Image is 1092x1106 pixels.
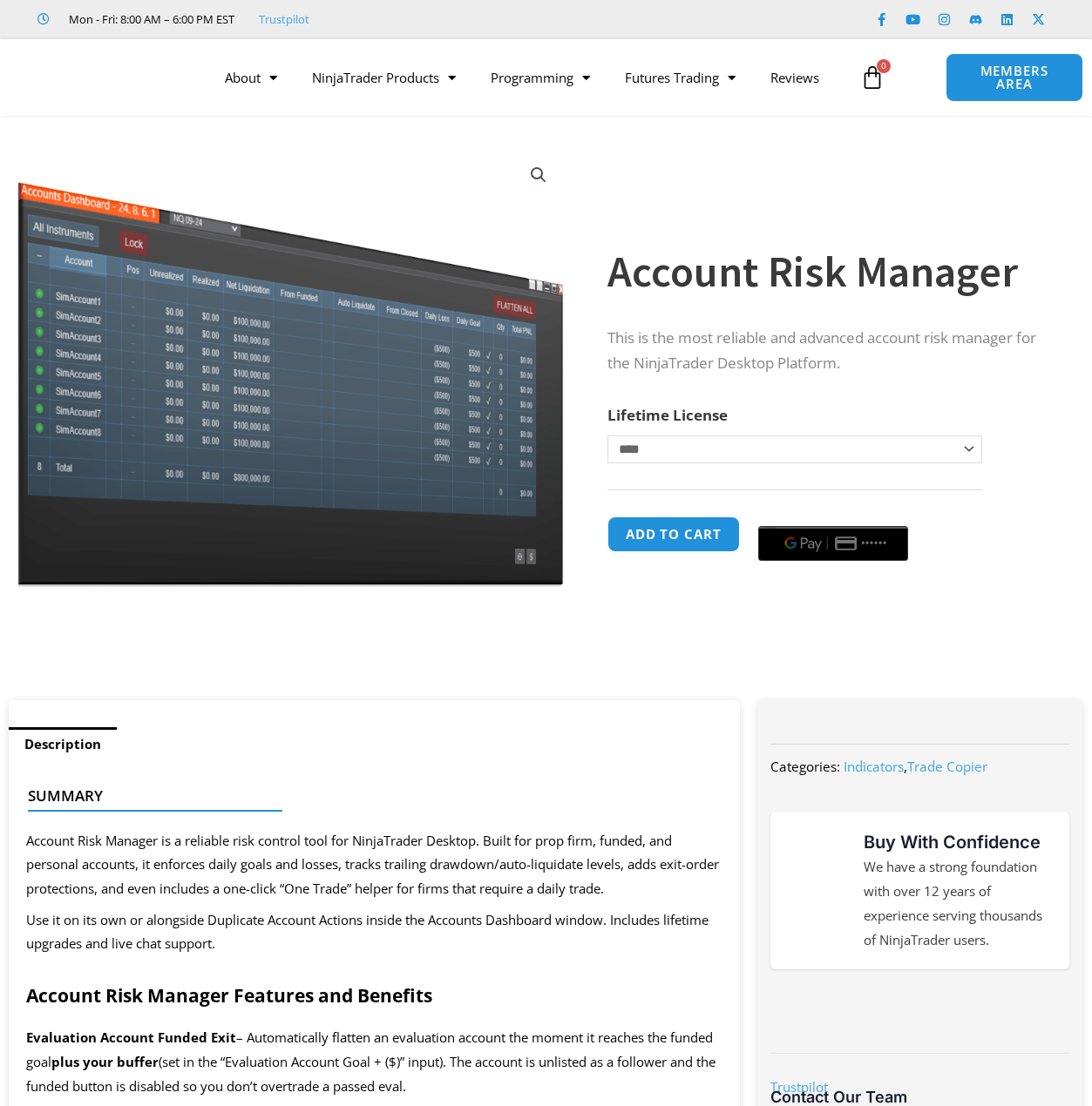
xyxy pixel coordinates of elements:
span: , [844,758,987,775]
a: NinjaTrader Products [295,57,473,98]
img: NinjaTrader Wordmark color RGB | Affordable Indicators – NinjaTrader [804,997,1037,1027]
a: View full-screen image gallery [523,159,554,191]
a: 0 [834,52,911,103]
label: Lifetime License [607,405,728,425]
button: Add to cart [607,516,740,552]
p: This is the most reliable and advanced account risk manager for the NinjaTrader Desktop Platform. [607,326,1048,376]
a: Trade Copier [907,758,987,775]
a: MEMBERS AREA [946,53,1083,102]
nav: Menu [207,57,851,98]
img: Screenshot 2024-08-26 15462845454 [13,146,567,587]
a: Description [9,727,117,761]
span: (set in the “Evaluation Account Goal + ($)” input). The account is unlisted as a follower and the... [26,1053,716,1095]
a: About [207,57,295,98]
span: Use it on its own or alongside Duplicate Account Actions inside the Accounts Dashboard window. In... [26,911,709,953]
text: •••••• [861,537,887,550]
b: Evaluation Account Funded Exit [26,1028,236,1046]
span: – Automatically flatten an evaluation account the moment it reaches the funded goal [26,1028,713,1070]
a: Futures Trading [607,57,753,98]
img: LogoAI | Affordable Indicators – NinjaTrader [16,46,203,109]
span: 0 [877,59,891,73]
h2: Account Risk Manager Features and Benefits [26,984,722,1008]
h1: Account Risk Manager [607,241,1048,302]
a: Programming [473,57,607,98]
span: Account Risk Manager is a reliable risk control tool for NinjaTrader Desktop. Built for prop firm... [26,832,719,898]
p: We have a strong foundation with over 12 years of experience serving thousands of NinjaTrader users. [864,855,1052,952]
a: Trustpilot [259,9,309,30]
span: MEMBERS AREA [964,64,1065,91]
span: Mon - Fri: 8:00 AM – 6:00 PM EST [64,9,234,30]
h3: Buy With Confidence [864,829,1052,855]
a: Reviews [753,57,837,98]
span: Categories: [770,758,840,775]
iframe: Secure payment input frame [755,514,912,516]
a: Trustpilot [770,1078,828,1096]
button: Buy with GPay [758,526,908,561]
img: mark thumbs good 43913 | Affordable Indicators – NinjaTrader [788,863,843,918]
b: plus your buffer [51,1053,159,1070]
h4: Summary [28,787,707,805]
a: Indicators [844,758,904,775]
